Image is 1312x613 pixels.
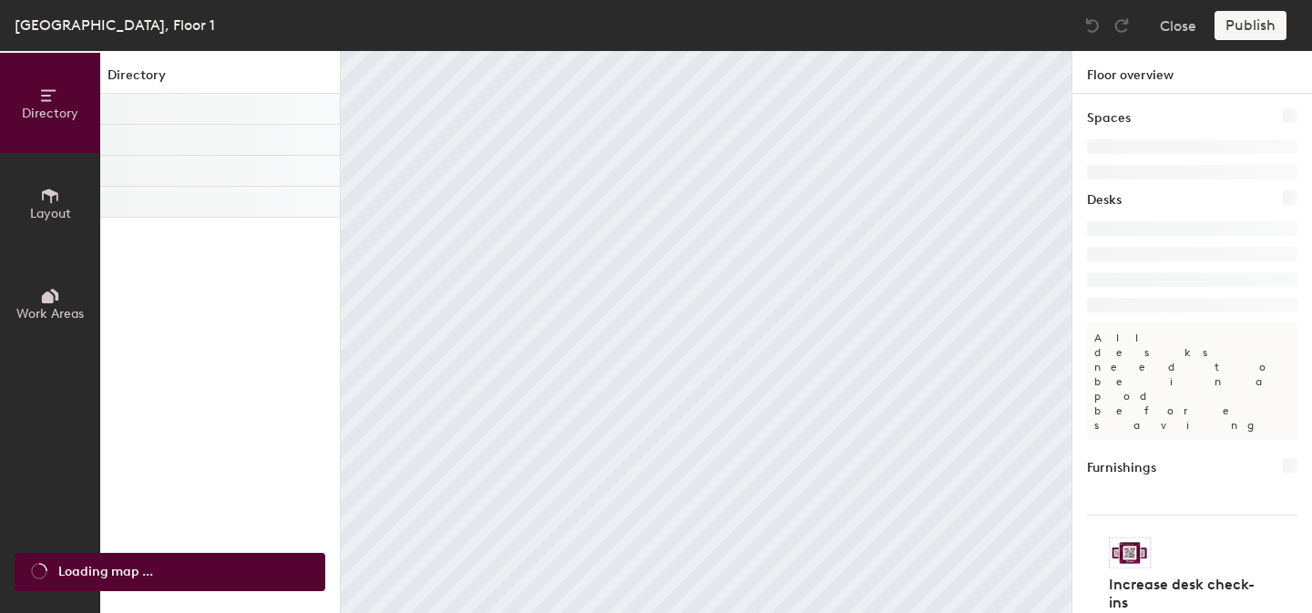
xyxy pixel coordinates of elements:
div: [GEOGRAPHIC_DATA], Floor 1 [15,14,215,36]
button: Close [1160,11,1196,40]
h1: Spaces [1087,108,1131,128]
span: Loading map ... [58,562,153,582]
h1: Floor overview [1072,51,1312,94]
h4: Increase desk check-ins [1109,576,1265,612]
img: Sticker logo [1109,537,1151,568]
span: Work Areas [16,306,84,322]
h1: Desks [1087,190,1122,210]
span: Layout [30,206,71,221]
canvas: Map [341,51,1071,613]
img: Redo [1112,16,1131,35]
span: Directory [22,106,78,121]
img: Undo [1083,16,1102,35]
h1: Directory [100,66,340,94]
h1: Furnishings [1087,458,1156,478]
p: All desks need to be in a pod before saving [1087,323,1297,440]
